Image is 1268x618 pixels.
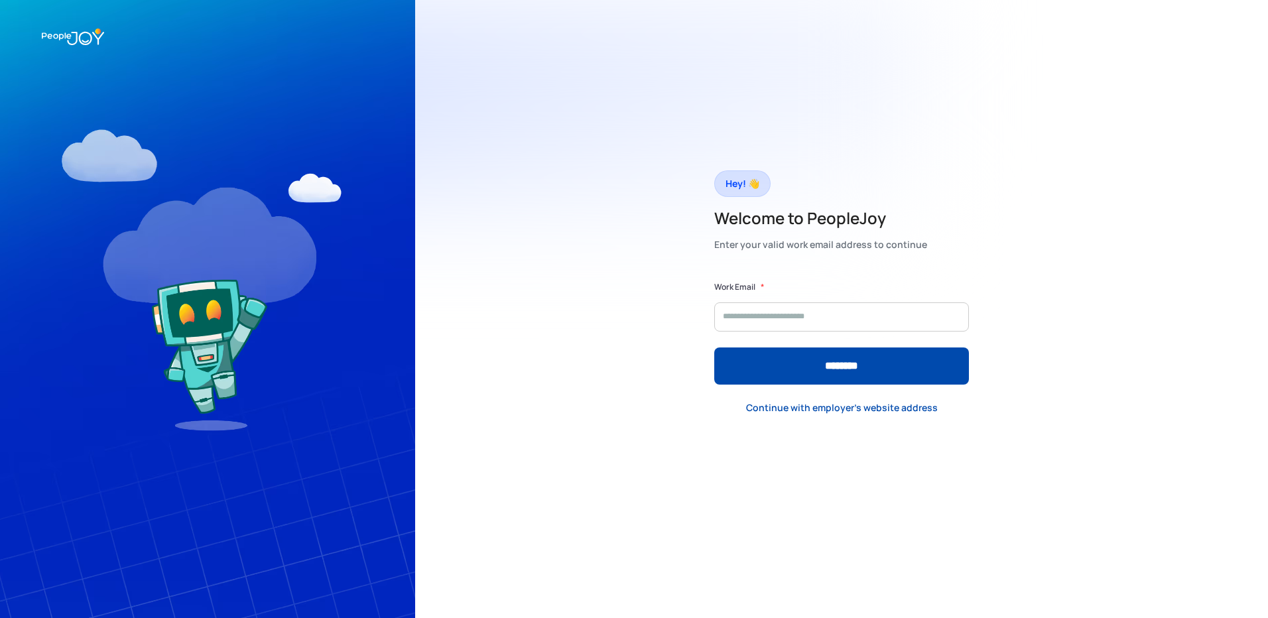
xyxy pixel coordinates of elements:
[714,280,969,385] form: Form
[726,174,759,193] div: Hey! 👋
[714,208,927,229] h2: Welcome to PeopleJoy
[735,395,948,422] a: Continue with employer's website address
[714,235,927,254] div: Enter your valid work email address to continue
[714,280,755,294] label: Work Email
[746,401,938,414] div: Continue with employer's website address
